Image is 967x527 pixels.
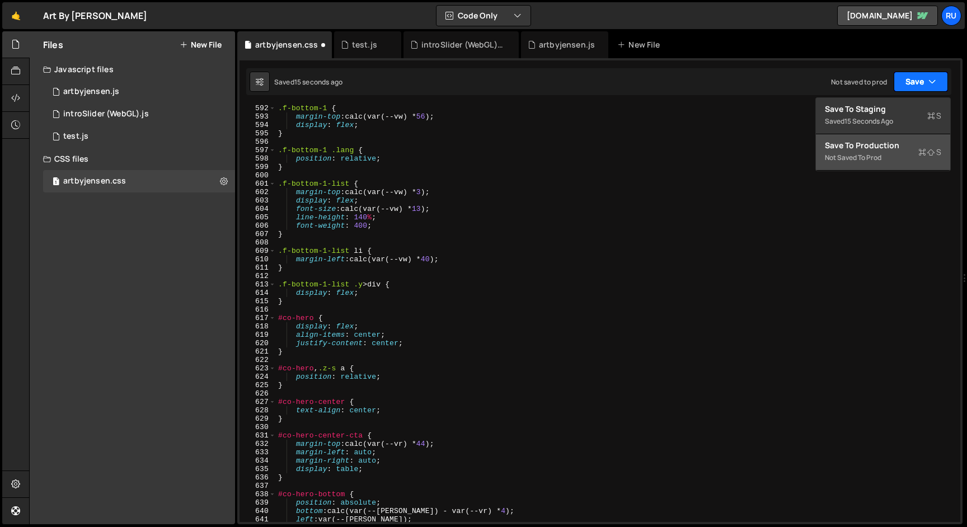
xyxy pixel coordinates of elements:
div: CSS files [30,148,235,170]
div: 622 [240,356,276,364]
div: 15 seconds ago [844,116,893,126]
div: 618 [240,322,276,331]
span: S [927,110,941,121]
div: Javascript files [30,58,235,81]
div: 632 [240,440,276,448]
div: 15 seconds ago [294,77,342,87]
div: 608 [240,238,276,247]
div: 636 [240,473,276,482]
div: Not saved to prod [825,151,941,164]
div: 633 [240,448,276,457]
div: 597 [240,146,276,154]
div: 640 [240,507,276,515]
div: 635 [240,465,276,473]
div: 601 [240,180,276,188]
span: S [918,147,941,158]
div: 627 [240,398,276,406]
div: 621 [240,347,276,356]
div: 626 [240,389,276,398]
div: 625 [240,381,276,389]
div: 600 [240,171,276,180]
div: 631 [240,431,276,440]
div: 606 [240,222,276,230]
div: 4156/7355.js [43,81,235,103]
button: New File [180,40,222,49]
div: 604 [240,205,276,213]
div: 628 [240,406,276,415]
div: 629 [240,415,276,423]
div: test.js [352,39,377,50]
div: 614 [240,289,276,297]
span: 1 [53,178,59,187]
div: 603 [240,196,276,205]
div: 624 [240,373,276,381]
div: 595 [240,129,276,138]
a: 🤙 [2,2,30,29]
div: 637 [240,482,276,490]
div: 598 [240,154,276,163]
div: 630 [240,423,276,431]
div: 592 [240,104,276,112]
button: Save to StagingS Saved15 seconds ago [816,98,950,134]
div: artbyjensen.css [255,39,318,50]
div: 599 [240,163,276,171]
div: 593 [240,112,276,121]
a: Ru [941,6,961,26]
div: 616 [240,305,276,314]
div: 615 [240,297,276,305]
div: artbyjensen.js [539,39,595,50]
div: introSlider (WebGL).js [63,109,149,119]
div: Saved [274,77,342,87]
div: 613 [240,280,276,289]
div: 4156/34338.js [43,125,235,148]
h2: Files [43,39,63,51]
div: Art By [PERSON_NAME] [43,9,147,22]
div: test.js [63,131,88,142]
div: 610 [240,255,276,263]
div: 619 [240,331,276,339]
div: artbyjensen.css [63,176,126,186]
div: artbyjensen.js [63,87,119,97]
div: 634 [240,457,276,465]
div: 607 [240,230,276,238]
button: Code Only [436,6,531,26]
div: 4156/46388.css [43,170,235,192]
div: 4156/42508.js [43,103,235,125]
div: 623 [240,364,276,373]
div: New File [617,39,664,50]
div: 594 [240,121,276,129]
div: Save to Staging [825,103,941,115]
div: Not saved to prod [831,77,887,87]
div: Save to Production [825,140,941,151]
a: [DOMAIN_NAME] [837,6,938,26]
div: Saved [825,115,941,128]
div: introSlider (WebGL).js [421,39,505,50]
div: 641 [240,515,276,524]
div: 611 [240,263,276,272]
div: 620 [240,339,276,347]
div: 596 [240,138,276,146]
div: 609 [240,247,276,255]
button: Save to ProductionS Not saved to prod [816,134,950,171]
div: 605 [240,213,276,222]
div: 638 [240,490,276,498]
div: 617 [240,314,276,322]
button: Save [894,72,948,92]
div: 602 [240,188,276,196]
div: 639 [240,498,276,507]
div: 612 [240,272,276,280]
